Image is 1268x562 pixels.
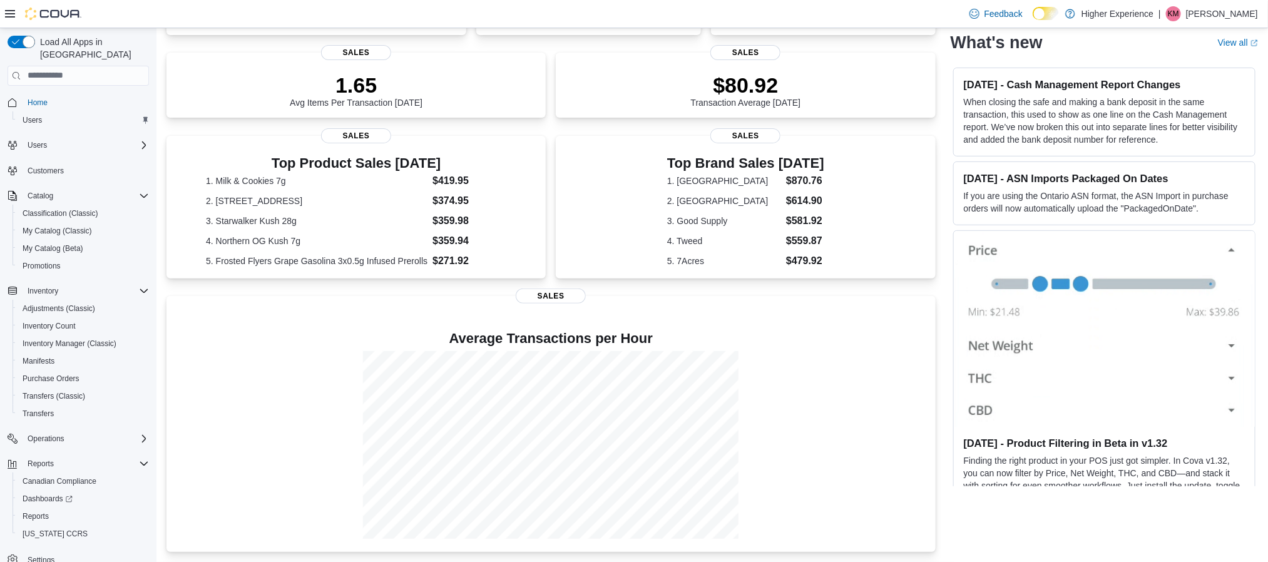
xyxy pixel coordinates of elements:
button: Adjustments (Classic) [13,300,154,317]
span: Dashboards [23,494,73,504]
span: Reports [23,511,49,521]
span: Promotions [18,258,149,273]
p: If you are using the Ontario ASN format, the ASN Import in purchase orders will now automatically... [964,190,1245,215]
h2: What's new [951,33,1043,53]
div: Kevin Martin [1166,6,1181,21]
button: Inventory Manager (Classic) [13,335,154,352]
button: Operations [3,430,154,447]
span: Promotions [23,261,61,271]
span: My Catalog (Beta) [23,243,83,253]
a: Home [23,95,53,110]
span: Purchase Orders [18,371,149,386]
a: Customers [23,163,69,178]
dt: 2. [GEOGRAPHIC_DATA] [667,195,781,207]
dd: $479.92 [786,253,824,268]
p: Higher Experience [1081,6,1153,21]
button: Catalog [23,188,58,203]
span: Transfers [18,406,149,421]
a: [US_STATE] CCRS [18,526,93,541]
dt: 4. Tweed [667,235,781,247]
span: Catalog [28,191,53,201]
span: Canadian Compliance [18,474,149,489]
span: Transfers [23,409,54,419]
a: Canadian Compliance [18,474,101,489]
button: Users [3,136,154,154]
span: Classification (Classic) [18,206,149,221]
button: Catalog [3,187,154,205]
button: Users [13,111,154,129]
a: Transfers [18,406,59,421]
span: Reports [28,459,54,469]
button: Purchase Orders [13,370,154,387]
h3: [DATE] - Product Filtering in Beta in v1.32 [964,437,1245,449]
span: Sales [516,289,586,304]
h3: Top Brand Sales [DATE] [667,156,824,171]
input: Dark Mode [1033,7,1059,20]
span: Reports [23,456,149,471]
span: Inventory Count [23,321,76,331]
button: Home [3,93,154,111]
button: Reports [23,456,59,471]
dt: 5. Frosted Flyers Grape Gasolina 3x0.5g Infused Prerolls [206,255,427,267]
button: [US_STATE] CCRS [13,525,154,543]
div: Avg Items Per Transaction [DATE] [290,73,422,108]
button: Transfers [13,405,154,422]
span: Transfers (Classic) [18,389,149,404]
span: Adjustments (Classic) [18,301,149,316]
dt: 3. Starwalker Kush 28g [206,215,427,227]
span: Operations [23,431,149,446]
span: Customers [28,166,64,176]
span: My Catalog (Classic) [18,223,149,238]
span: Manifests [23,356,54,366]
dd: $359.98 [432,213,506,228]
span: Users [28,140,47,150]
dt: 2. [STREET_ADDRESS] [206,195,427,207]
dd: $359.94 [432,233,506,248]
span: Catalog [23,188,149,203]
button: Inventory [3,282,154,300]
button: Transfers (Classic) [13,387,154,405]
a: Purchase Orders [18,371,84,386]
span: My Catalog (Beta) [18,241,149,256]
span: Classification (Classic) [23,208,98,218]
a: Adjustments (Classic) [18,301,100,316]
p: 1.65 [290,73,422,98]
span: Dark Mode [1033,20,1033,21]
span: Transfers (Classic) [23,391,85,401]
span: Canadian Compliance [23,476,96,486]
span: Adjustments (Classic) [23,304,95,314]
a: View allExternal link [1218,38,1258,48]
p: [PERSON_NAME] [1186,6,1258,21]
p: $80.92 [691,73,801,98]
dt: 4. Northern OG Kush 7g [206,235,427,247]
span: Customers [23,163,149,178]
button: Reports [13,508,154,525]
span: Purchase Orders [23,374,79,384]
a: Reports [18,509,54,524]
dd: $271.92 [432,253,506,268]
button: Inventory Count [13,317,154,335]
a: My Catalog (Classic) [18,223,97,238]
span: Users [18,113,149,128]
a: My Catalog (Beta) [18,241,88,256]
svg: External link [1250,39,1258,47]
p: | [1158,6,1161,21]
span: Dashboards [18,491,149,506]
p: When closing the safe and making a bank deposit in the same transaction, this used to show as one... [964,96,1245,146]
span: KM [1168,6,1179,21]
span: Feedback [984,8,1023,20]
dd: $614.90 [786,193,824,208]
span: Users [23,138,149,153]
span: Reports [18,509,149,524]
dd: $870.76 [786,173,824,188]
span: Manifests [18,354,149,369]
span: Inventory Manager (Classic) [18,336,149,351]
dd: $559.87 [786,233,824,248]
h3: Top Product Sales [DATE] [206,156,506,171]
button: Customers [3,161,154,180]
a: Promotions [18,258,66,273]
dd: $374.95 [432,193,506,208]
span: Sales [321,45,391,60]
a: Transfers (Classic) [18,389,90,404]
span: My Catalog (Classic) [23,226,92,236]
